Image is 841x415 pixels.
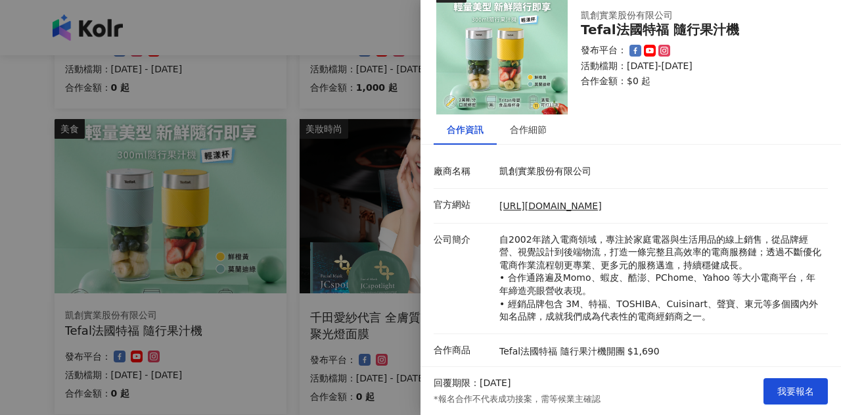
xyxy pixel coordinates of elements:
[499,165,821,178] p: 凱創實業股份有限公司
[447,122,484,137] div: 合作資訊
[581,60,812,73] p: 活動檔期：[DATE]-[DATE]
[434,377,511,390] p: 回覆期限：[DATE]
[434,393,601,405] p: *報名合作不代表成功接案，需等候業主確認
[434,165,493,178] p: 廠商名稱
[581,44,627,57] p: 發布平台：
[499,366,821,391] p: 依照果汁機特性須充分展現「合作商品」中的特點，請務必考量自己的使用情境是否符合果汁機的特點。
[434,199,493,212] p: 官方網站
[510,122,547,137] div: 合作細節
[434,344,493,357] p: 合作商品
[499,345,625,358] a: Tefal法國特福 隨行果汁機開團
[581,22,812,37] div: Tefal法國特福 隨行果汁機
[581,75,812,88] p: 合作金額： $0 起
[777,386,814,397] span: 我要報名
[763,378,828,404] button: 我要報名
[499,233,821,324] p: 自2002年踏入電商領域，專注於家庭電器與生活用品的線上銷售，從品牌經營、視覺設計到後端物流，打造一條完整且高效率的電商服務鏈；透過不斷優化電商作業流程朝更專業、更多元的服務邁進，持續穩健成長。...
[581,9,812,22] div: 凱創實業股份有限公司
[499,201,602,211] a: [URL][DOMAIN_NAME]
[434,233,493,247] p: 公司簡介
[627,345,660,358] p: $1,690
